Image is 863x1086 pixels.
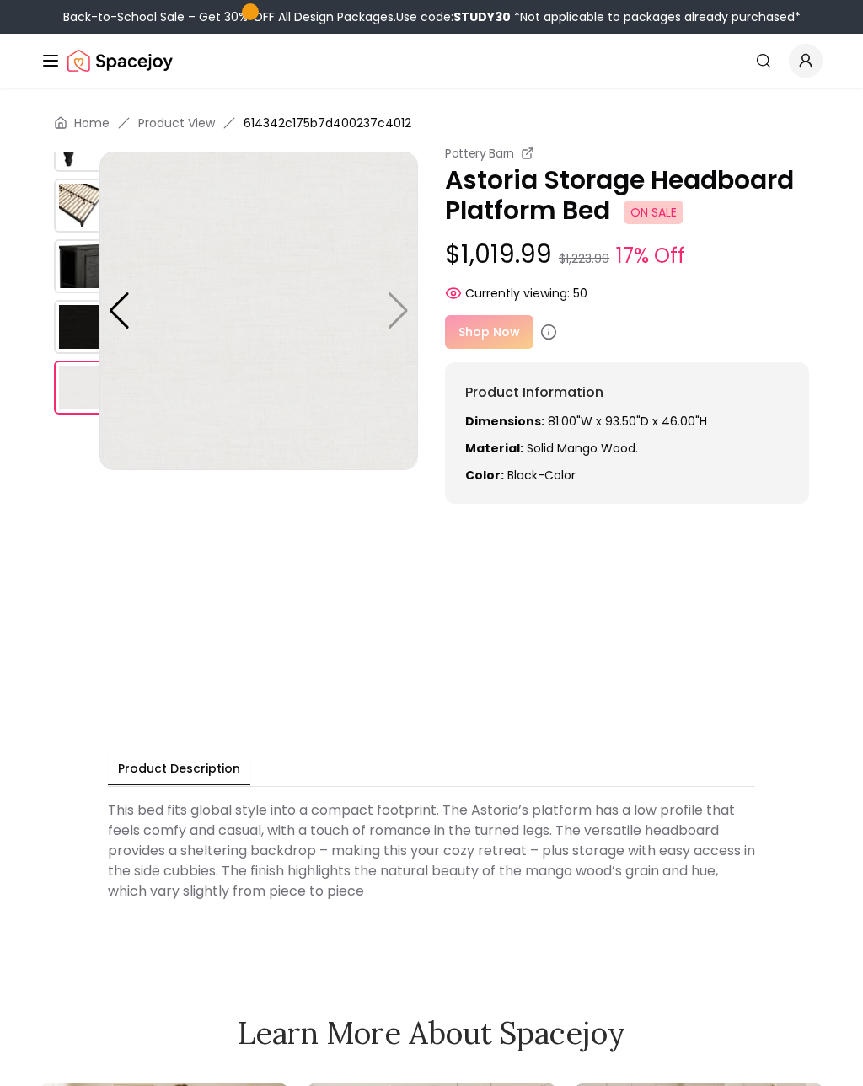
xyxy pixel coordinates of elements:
[99,152,418,470] img: https://storage.googleapis.com/spacejoy-main/assets/614342c175b7d400237c4012/product_4_3j9ja6l827kg
[465,413,544,430] strong: Dimensions:
[465,383,789,403] h6: Product Information
[54,179,108,233] img: https://storage.googleapis.com/spacejoy-main/assets/614342c175b7d400237c4012/product_1_1mbak66cm8l9
[108,794,755,908] div: This bed fits global style into a compact footprint. The Astoria’s platform has a low profile tha...
[507,467,576,484] span: black-color
[40,1016,823,1050] h2: Learn More About Spacejoy
[108,753,250,785] button: Product Description
[445,145,514,162] small: Pottery Barn
[445,239,809,271] p: $1,019.99
[465,467,504,484] strong: Color:
[573,285,587,302] span: 50
[559,250,609,267] small: $1,223.99
[445,165,809,226] p: Astoria Storage Headboard Platform Bed
[465,440,523,457] strong: Material:
[63,8,801,25] div: Back-to-School Sale – Get 30% OFF All Design Packages.
[511,8,801,25] span: *Not applicable to packages already purchased*
[54,361,108,415] img: https://storage.googleapis.com/spacejoy-main/assets/614342c175b7d400237c4012/product_4_3j9ja6l827kg
[465,413,789,430] p: 81.00"W x 93.50"D x 46.00"H
[465,285,570,302] span: Currently viewing:
[527,440,638,457] span: solid mango wood.
[616,241,685,271] small: 17% Off
[54,239,108,293] img: https://storage.googleapis.com/spacejoy-main/assets/614342c175b7d400237c4012/product_2_ckngbhk8pi06
[624,201,683,224] span: ON SALE
[40,34,823,88] nav: Global
[396,8,511,25] span: Use code:
[67,44,173,78] img: Spacejoy Logo
[453,8,511,25] b: STUDY30
[138,115,215,131] li: Product View
[54,300,108,354] img: https://storage.googleapis.com/spacejoy-main/assets/614342c175b7d400237c4012/product_3_297jc3p6f42d
[54,115,809,131] nav: breadcrumb
[74,115,110,131] a: Home
[244,115,411,131] span: 614342c175b7d400237c4012
[67,44,173,78] a: Spacejoy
